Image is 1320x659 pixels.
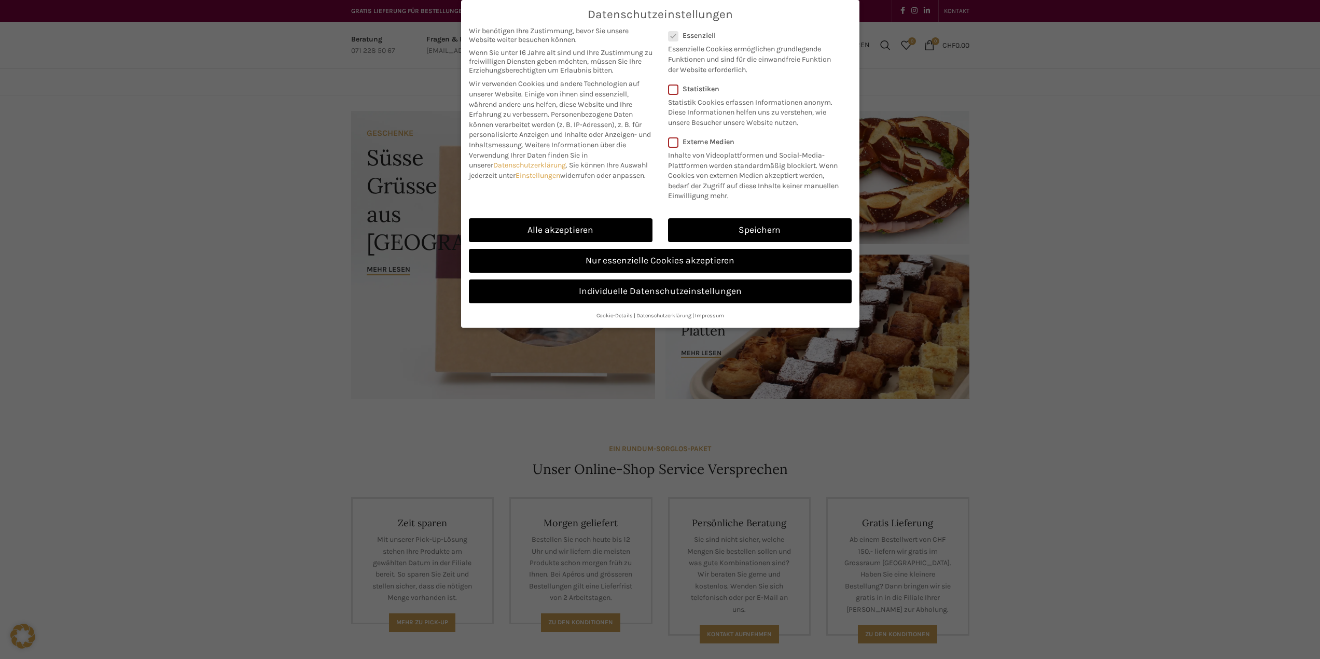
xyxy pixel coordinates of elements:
[469,110,651,149] span: Personenbezogene Daten können verarbeitet werden (z. B. IP-Adressen), z. B. für personalisierte A...
[668,40,838,75] p: Essenzielle Cookies ermöglichen grundlegende Funktionen und sind für die einwandfreie Funktion de...
[668,85,838,93] label: Statistiken
[469,26,652,44] span: Wir benötigen Ihre Zustimmung, bevor Sie unsere Website weiter besuchen können.
[668,218,852,242] a: Speichern
[516,171,560,180] a: Einstellungen
[469,279,852,303] a: Individuelle Datenschutzeinstellungen
[493,161,566,170] a: Datenschutzerklärung
[668,137,845,146] label: Externe Medien
[668,146,845,201] p: Inhalte von Videoplattformen und Social-Media-Plattformen werden standardmäßig blockiert. Wenn Co...
[695,312,724,319] a: Impressum
[469,249,852,273] a: Nur essenzielle Cookies akzeptieren
[469,141,626,170] span: Weitere Informationen über die Verwendung Ihrer Daten finden Sie in unserer .
[668,31,838,40] label: Essenziell
[469,218,652,242] a: Alle akzeptieren
[469,161,648,180] span: Sie können Ihre Auswahl jederzeit unter widerrufen oder anpassen.
[469,79,640,119] span: Wir verwenden Cookies und andere Technologien auf unserer Website. Einige von ihnen sind essenzie...
[469,48,652,75] span: Wenn Sie unter 16 Jahre alt sind und Ihre Zustimmung zu freiwilligen Diensten geben möchten, müss...
[668,93,838,128] p: Statistik Cookies erfassen Informationen anonym. Diese Informationen helfen uns zu verstehen, wie...
[596,312,633,319] a: Cookie-Details
[636,312,691,319] a: Datenschutzerklärung
[588,8,733,21] span: Datenschutzeinstellungen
